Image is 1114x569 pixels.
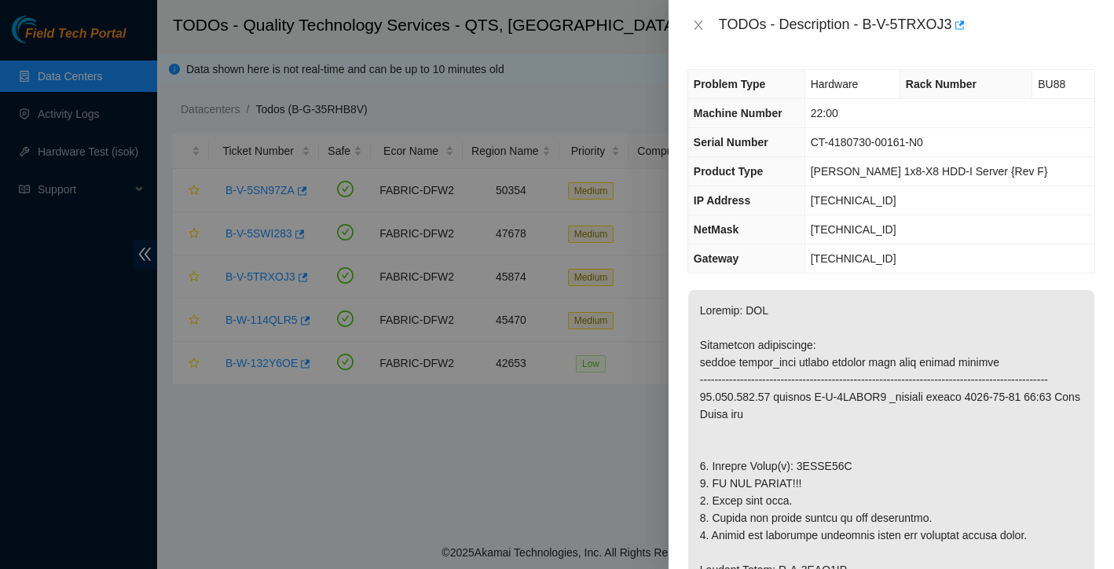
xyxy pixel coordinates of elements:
span: 22:00 [811,107,838,119]
span: Machine Number [694,107,782,119]
span: CT-4180730-00161-N0 [811,136,923,149]
span: Gateway [694,252,739,265]
button: Close [687,18,709,33]
span: Rack Number [906,78,977,90]
div: TODOs - Description - B-V-5TRXOJ3 [719,13,1095,38]
span: [PERSON_NAME] 1x8-X8 HDD-I Server {Rev F} [811,165,1048,178]
span: Problem Type [694,78,766,90]
span: Product Type [694,165,763,178]
span: IP Address [694,194,750,207]
span: [TECHNICAL_ID] [811,194,896,207]
span: BU88 [1038,78,1065,90]
span: Hardware [811,78,859,90]
span: Serial Number [694,136,768,149]
span: close [692,19,705,31]
span: [TECHNICAL_ID] [811,223,896,236]
span: NetMask [694,223,739,236]
span: [TECHNICAL_ID] [811,252,896,265]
